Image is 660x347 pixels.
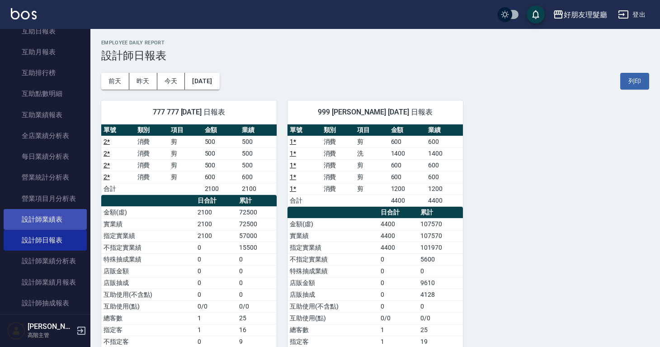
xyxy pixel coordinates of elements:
a: 設計師業績表 [4,209,87,230]
button: 今天 [157,73,185,90]
button: 列印 [620,73,649,90]
th: 日合計 [195,195,237,207]
td: 500 [240,136,277,147]
th: 累計 [237,195,277,207]
span: 777 777 [DATE] 日報表 [112,108,266,117]
td: 600 [426,171,463,183]
button: 好朋友理髮廳 [549,5,611,24]
td: 0 [378,300,419,312]
td: 消費 [321,171,355,183]
td: 互助使用(點) [101,300,195,312]
td: 店販抽成 [288,289,378,300]
td: 16 [237,324,277,336]
td: 1200 [389,183,426,195]
p: 高階主管 [28,331,74,339]
td: 2100 [195,206,237,218]
td: 店販抽成 [101,277,195,289]
td: 4400 [426,195,463,206]
td: 特殊抽成業績 [101,253,195,265]
td: 107570 [418,230,463,242]
td: 500 [203,147,240,159]
td: 500 [240,147,277,159]
td: 1200 [426,183,463,195]
td: 互助使用(點) [288,312,378,324]
td: 互助使用(不含點) [101,289,195,300]
td: 9610 [418,277,463,289]
td: 57000 [237,230,277,242]
td: 消費 [135,147,169,159]
td: 洗 [355,147,389,159]
td: 合計 [101,183,135,195]
a: 設計師抽成報表 [4,293,87,314]
td: 0 [195,253,237,265]
td: 合計 [288,195,321,206]
td: 消費 [321,159,355,171]
td: 0 [418,265,463,277]
td: 0 [195,277,237,289]
td: 4128 [418,289,463,300]
td: 72500 [237,218,277,230]
td: 2100 [195,218,237,230]
th: 項目 [169,124,203,136]
td: 0 [237,289,277,300]
td: 店販金額 [101,265,195,277]
td: 600 [426,136,463,147]
a: 設計師業績月報表 [4,272,87,293]
a: 營業項目月分析表 [4,188,87,209]
div: 好朋友理髮廳 [564,9,607,20]
td: 25 [237,312,277,324]
td: 指定客 [101,324,195,336]
span: 999 [PERSON_NAME] [DATE] 日報表 [298,108,452,117]
h2: Employee Daily Report [101,40,649,46]
a: 互助日報表 [4,21,87,42]
td: 剪 [169,136,203,147]
td: 不指定實業績 [101,242,195,253]
td: 2100 [203,183,240,195]
td: 600 [389,159,426,171]
h3: 設計師日報表 [101,49,649,62]
td: 實業績 [101,218,195,230]
td: 0 [418,300,463,312]
td: 1 [378,324,419,336]
td: 0/0 [237,300,277,312]
td: 實業績 [288,230,378,242]
a: 設計師排行榜 [4,314,87,334]
td: 107570 [418,218,463,230]
td: 0/0 [378,312,419,324]
td: 1 [195,312,237,324]
td: 0 [195,242,237,253]
td: 4400 [378,230,419,242]
td: 2100 [240,183,277,195]
td: 600 [389,136,426,147]
button: 昨天 [129,73,157,90]
a: 每日業績分析表 [4,146,87,167]
th: 項目 [355,124,389,136]
td: 店販金額 [288,277,378,289]
td: 剪 [169,171,203,183]
td: 互助使用(不含點) [288,300,378,312]
td: 剪 [355,183,389,195]
td: 0/0 [195,300,237,312]
td: 消費 [321,147,355,159]
img: Logo [11,8,37,19]
td: 4400 [378,218,419,230]
td: 5600 [418,253,463,265]
td: 消費 [135,136,169,147]
td: 0 [378,265,419,277]
td: 指定實業績 [101,230,195,242]
td: 15500 [237,242,277,253]
th: 業績 [240,124,277,136]
td: 1400 [389,147,426,159]
td: 剪 [169,147,203,159]
td: 0 [378,253,419,265]
td: 剪 [355,136,389,147]
td: 0 [237,265,277,277]
td: 25 [418,324,463,336]
h5: [PERSON_NAME] [28,322,74,331]
td: 不指定實業績 [288,253,378,265]
td: 500 [203,136,240,147]
td: 101970 [418,242,463,253]
a: 互助點數明細 [4,83,87,104]
td: 總客數 [288,324,378,336]
table: a dense table [101,124,277,195]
